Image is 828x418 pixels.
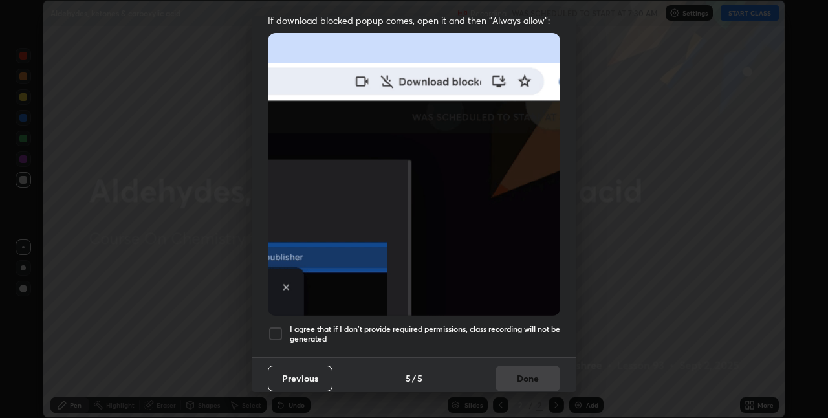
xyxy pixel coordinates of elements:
h4: / [412,371,416,385]
h5: I agree that if I don't provide required permissions, class recording will not be generated [290,324,560,344]
span: If download blocked popup comes, open it and then "Always allow": [268,14,560,27]
img: downloads-permission-blocked.gif [268,33,560,316]
button: Previous [268,366,332,391]
h4: 5 [406,371,411,385]
h4: 5 [417,371,422,385]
